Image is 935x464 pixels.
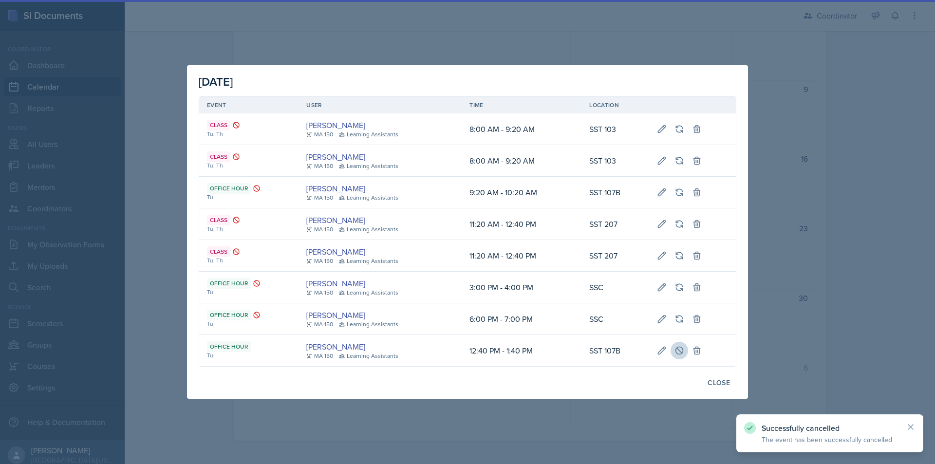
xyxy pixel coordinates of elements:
td: 12:40 PM - 1:40 PM [462,335,581,366]
a: [PERSON_NAME] [306,309,365,321]
div: Learning Assistants [339,257,398,265]
td: 9:20 AM - 10:20 AM [462,177,581,208]
td: 8:00 AM - 9:20 AM [462,113,581,145]
td: SST 207 [581,208,649,240]
td: SST 107B [581,177,649,208]
div: MA 150 [306,320,333,329]
div: Tu, Th [207,224,291,233]
th: Location [581,97,649,113]
td: SST 207 [581,240,649,272]
td: 11:20 AM - 12:40 PM [462,208,581,240]
th: Time [462,97,581,113]
div: MA 150 [306,193,333,202]
div: MA 150 [306,352,333,360]
div: Learning Assistants [339,130,398,139]
th: User [299,97,462,113]
div: Learning Assistants [339,352,398,360]
div: MA 150 [306,130,333,139]
div: MA 150 [306,162,333,170]
td: SST 103 [581,145,649,177]
a: [PERSON_NAME] [306,183,365,194]
div: Tu [207,351,291,360]
div: Tu [207,288,291,297]
td: SST 107B [581,335,649,366]
div: Tu [207,319,291,328]
div: Class [207,151,230,162]
div: Office Hour [207,278,251,289]
div: Learning Assistants [339,288,398,297]
td: 3:00 PM - 4:00 PM [462,272,581,303]
td: SSC [581,272,649,303]
a: [PERSON_NAME] [306,278,365,289]
a: [PERSON_NAME] [306,214,365,226]
div: MA 150 [306,288,333,297]
div: Tu, Th [207,256,291,265]
div: Office Hour [207,310,251,320]
p: The event has been successfully cancelled [762,435,898,445]
td: 6:00 PM - 7:00 PM [462,303,581,335]
div: [DATE] [199,73,736,91]
button: Close [701,374,736,391]
div: Class [207,246,230,257]
div: Class [207,120,230,130]
div: Tu [207,193,291,202]
div: MA 150 [306,225,333,234]
div: Learning Assistants [339,162,398,170]
div: Class [207,215,230,225]
td: SST 103 [581,113,649,145]
p: Successfully cancelled [762,423,898,433]
td: 11:20 AM - 12:40 PM [462,240,581,272]
div: Learning Assistants [339,320,398,329]
div: Learning Assistants [339,193,398,202]
th: Event [199,97,299,113]
div: Close [708,379,730,387]
a: [PERSON_NAME] [306,246,365,258]
a: [PERSON_NAME] [306,119,365,131]
div: Tu, Th [207,161,291,170]
td: 8:00 AM - 9:20 AM [462,145,581,177]
div: Office Hour [207,341,251,352]
a: [PERSON_NAME] [306,341,365,353]
td: SSC [581,303,649,335]
a: [PERSON_NAME] [306,151,365,163]
div: Learning Assistants [339,225,398,234]
div: Tu, Th [207,130,291,138]
div: MA 150 [306,257,333,265]
div: Office Hour [207,183,251,194]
